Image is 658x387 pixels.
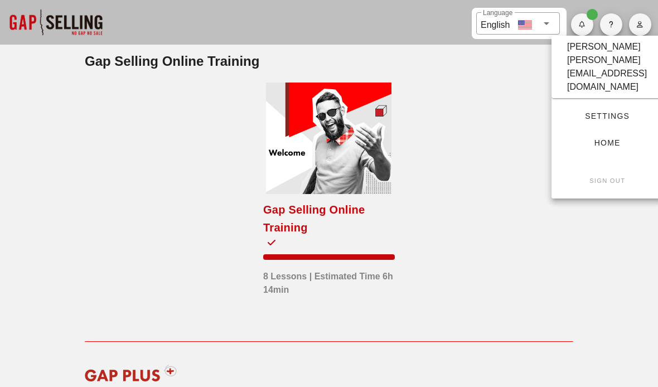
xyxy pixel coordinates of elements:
div: LanguageEnglish [476,12,560,35]
div: Gap Selling Online Training [263,201,395,236]
a: Settings [560,106,654,126]
div: English [481,16,510,32]
div: [EMAIL_ADDRESS][DOMAIN_NAME] [567,67,647,94]
div: 8 Lessons | Estimated Time 6h 14min [263,264,395,297]
span: Home [569,138,645,147]
span: Settings [569,112,645,120]
button: Sign Out [560,171,654,191]
label: Language [483,9,512,17]
a: Home [560,133,654,153]
div: [PERSON_NAME] [567,40,641,54]
div: [PERSON_NAME] [567,54,641,67]
span: Badge [587,9,598,20]
small: Sign Out [589,177,625,184]
h2: Gap Selling Online Training [85,51,573,71]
